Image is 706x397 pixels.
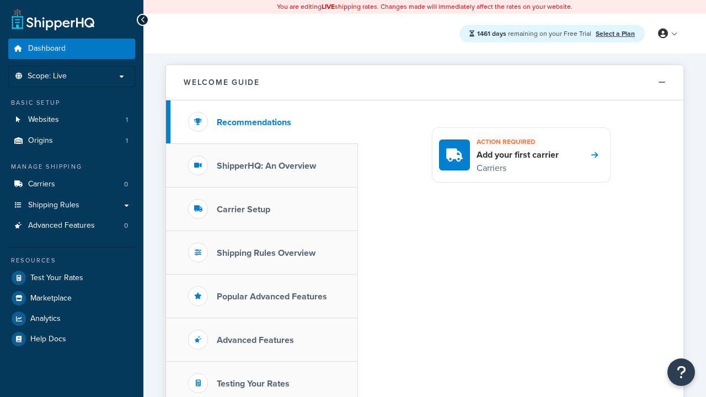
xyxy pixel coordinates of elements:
[477,29,593,39] span: remaining on your Free Trial
[217,379,290,389] h3: Testing Your Rates
[8,110,135,130] a: Websites1
[28,72,67,81] span: Scope: Live
[126,115,128,125] span: 1
[217,161,316,171] h3: ShipperHQ: An Overview
[8,309,135,329] a: Analytics
[217,117,291,127] h3: Recommendations
[8,216,135,236] li: Advanced Features
[8,174,135,195] a: Carriers0
[28,115,59,125] span: Websites
[596,29,635,39] a: Select a Plan
[126,136,128,146] span: 1
[667,358,695,386] button: Open Resource Center
[8,256,135,265] div: Resources
[30,273,83,283] span: Test Your Rates
[28,201,79,210] span: Shipping Rules
[166,65,683,100] button: Welcome Guide
[217,205,270,214] h3: Carrier Setup
[8,162,135,171] div: Manage Shipping
[217,335,294,345] h3: Advanced Features
[8,131,135,151] li: Origins
[217,248,315,258] h3: Shipping Rules Overview
[8,288,135,308] a: Marketplace
[8,174,135,195] li: Carriers
[28,44,66,53] span: Dashboard
[477,135,559,149] h3: Action required
[28,221,95,230] span: Advanced Features
[8,110,135,130] li: Websites
[30,335,66,344] span: Help Docs
[8,268,135,288] a: Test Your Rates
[8,131,135,151] a: Origins1
[124,180,128,189] span: 0
[28,136,53,146] span: Origins
[184,78,260,87] h2: Welcome Guide
[8,39,135,59] a: Dashboard
[8,329,135,349] a: Help Docs
[8,216,135,236] a: Advanced Features0
[322,2,335,12] b: LIVE
[30,294,72,303] span: Marketplace
[217,292,327,302] h3: Popular Advanced Features
[8,195,135,216] a: Shipping Rules
[124,221,128,230] span: 0
[8,98,135,108] div: Basic Setup
[28,180,55,189] span: Carriers
[477,29,506,39] strong: 1461 days
[30,314,61,324] span: Analytics
[477,149,559,161] h4: Add your first carrier
[477,161,559,175] p: Carriers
